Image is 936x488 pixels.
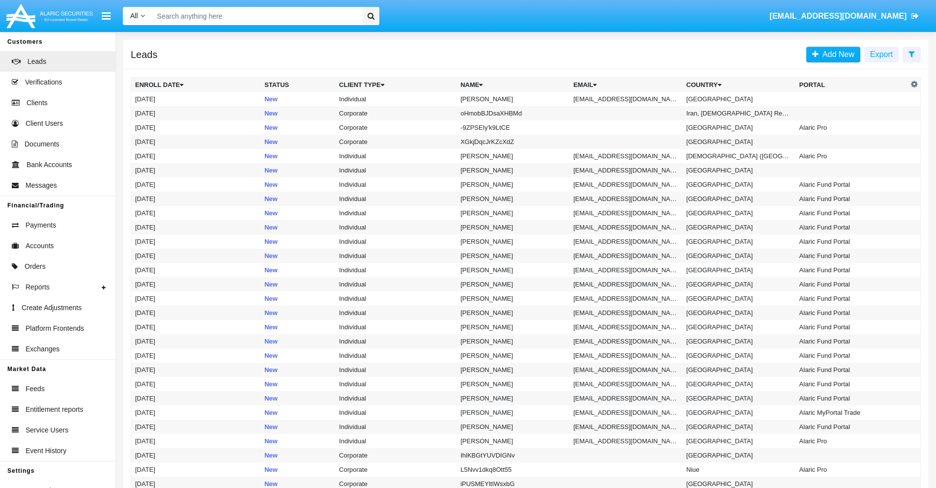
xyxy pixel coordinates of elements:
td: New [260,405,335,420]
td: Individual [335,391,456,405]
td: Individual [335,249,456,263]
td: Alaric Fund Portal [795,277,908,291]
td: [DATE] [131,106,261,120]
span: Leads [28,57,46,67]
td: [GEOGRAPHIC_DATA] [682,206,795,220]
span: Accounts [26,241,54,251]
td: [GEOGRAPHIC_DATA] [682,391,795,405]
h5: Leads [131,51,158,58]
td: [DATE] [131,334,261,348]
td: [PERSON_NAME] [456,420,569,434]
td: [DATE] [131,320,261,334]
td: Individual [335,306,456,320]
td: [DATE] [131,263,261,277]
td: [PERSON_NAME] [456,334,569,348]
td: [EMAIL_ADDRESS][DOMAIN_NAME] [569,377,682,391]
td: New [260,391,335,405]
td: [EMAIL_ADDRESS][DOMAIN_NAME][PERSON_NAME] [569,405,682,420]
td: [GEOGRAPHIC_DATA] [682,320,795,334]
td: [GEOGRAPHIC_DATA] [682,163,795,177]
span: Export [870,50,893,58]
td: [DATE] [131,149,261,163]
td: Corporate [335,135,456,149]
td: [DATE] [131,391,261,405]
td: [GEOGRAPHIC_DATA] [682,363,795,377]
td: [PERSON_NAME] [456,377,569,391]
td: New [260,377,335,391]
span: Documents [25,139,59,149]
td: [GEOGRAPHIC_DATA] [682,291,795,306]
span: Entitlement reports [26,404,84,415]
td: New [260,206,335,220]
td: [GEOGRAPHIC_DATA] [682,120,795,135]
td: [GEOGRAPHIC_DATA] [682,263,795,277]
td: [EMAIL_ADDRESS][DOMAIN_NAME] [569,363,682,377]
span: Event History [26,446,66,456]
span: Service Users [26,425,68,435]
td: Alaric Fund Portal [795,348,908,363]
td: New [260,249,335,263]
td: New [260,434,335,448]
td: [EMAIL_ADDRESS][DOMAIN_NAME] [569,234,682,249]
td: oHmobBJDsaXHBMd [456,106,569,120]
td: [PERSON_NAME] [456,348,569,363]
td: [DATE] [131,120,261,135]
td: [GEOGRAPHIC_DATA] [682,334,795,348]
th: Name [456,78,569,92]
td: [DATE] [131,405,261,420]
td: [EMAIL_ADDRESS][DOMAIN_NAME] [569,249,682,263]
td: [EMAIL_ADDRESS][DOMAIN_NAME] [569,434,682,448]
td: Alaric Fund Portal [795,334,908,348]
td: Alaric Fund Portal [795,249,908,263]
td: [GEOGRAPHIC_DATA] [682,177,795,192]
td: [GEOGRAPHIC_DATA] [682,277,795,291]
td: Corporate [335,120,456,135]
td: New [260,106,335,120]
td: [PERSON_NAME] [456,363,569,377]
td: [DATE] [131,206,261,220]
td: [GEOGRAPHIC_DATA] [682,220,795,234]
td: Alaric Fund Portal [795,306,908,320]
td: [DATE] [131,448,261,462]
th: Enroll Date [131,78,261,92]
td: New [260,163,335,177]
td: New [260,263,335,277]
td: [EMAIL_ADDRESS][DOMAIN_NAME] [569,277,682,291]
td: Niue [682,462,795,477]
td: [DATE] [131,192,261,206]
td: New [260,334,335,348]
td: [EMAIL_ADDRESS][DOMAIN_NAME] [569,391,682,405]
td: [PERSON_NAME] [456,92,569,106]
td: [PERSON_NAME] [456,149,569,163]
td: Alaric Fund Portal [795,220,908,234]
td: [GEOGRAPHIC_DATA] [682,234,795,249]
td: L5Nvv1dkq8Ott55 [456,462,569,477]
td: New [260,192,335,206]
td: [GEOGRAPHIC_DATA] [682,434,795,448]
td: [DATE] [131,92,261,106]
td: [DATE] [131,462,261,477]
td: Individual [335,405,456,420]
th: Email [569,78,682,92]
td: [GEOGRAPHIC_DATA] [682,249,795,263]
td: Individual [335,234,456,249]
td: [EMAIL_ADDRESS][DOMAIN_NAME] [569,92,682,106]
td: XGkjDqcJrKZcXdZ [456,135,569,149]
td: IhlKBGtYUVDIGNv [456,448,569,462]
td: New [260,177,335,192]
td: [EMAIL_ADDRESS][DOMAIN_NAME] [569,149,682,163]
td: [DATE] [131,363,261,377]
th: Portal [795,78,908,92]
td: Individual [335,92,456,106]
span: Clients [27,98,48,108]
th: Client Type [335,78,456,92]
td: Individual [335,377,456,391]
td: Individual [335,291,456,306]
td: [PERSON_NAME] [456,163,569,177]
td: [DATE] [131,163,261,177]
td: Individual [335,277,456,291]
td: Individual [335,348,456,363]
th: Country [682,78,795,92]
th: Status [260,78,335,92]
td: New [260,291,335,306]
